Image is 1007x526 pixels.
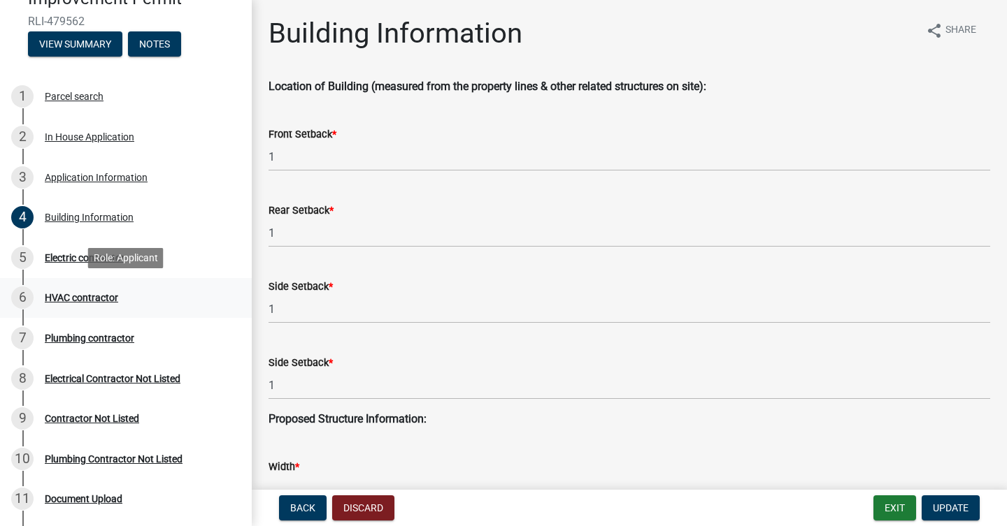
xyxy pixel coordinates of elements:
[45,173,148,182] div: Application Information
[45,293,118,302] div: HVAC contractor
[11,206,34,228] div: 4
[11,327,34,349] div: 7
[269,80,706,93] strong: Location of Building (measured from the property lines & other related structures on site):
[11,407,34,430] div: 9
[933,502,969,513] span: Update
[269,462,299,472] label: Width
[45,92,103,101] div: Parcel search
[926,22,943,39] i: share
[11,126,34,148] div: 2
[45,454,183,464] div: Plumbing Contractor Not Listed
[915,17,987,44] button: shareShare
[11,166,34,189] div: 3
[269,130,336,140] label: Front Setback
[28,31,122,57] button: View Summary
[332,495,394,520] button: Discard
[11,247,34,269] div: 5
[290,502,315,513] span: Back
[28,15,224,28] span: RLI-479562
[45,253,124,263] div: Electric contractor
[11,448,34,470] div: 10
[45,374,180,383] div: Electrical Contractor Not Listed
[269,17,522,50] h1: Building Information
[269,282,333,292] label: Side Setback
[45,132,134,142] div: In House Application
[269,358,333,368] label: Side Setback
[269,206,334,216] label: Rear Setback
[922,495,980,520] button: Update
[945,22,976,39] span: Share
[128,31,181,57] button: Notes
[269,412,427,425] strong: Proposed Structure Information:
[279,495,327,520] button: Back
[128,39,181,50] wm-modal-confirm: Notes
[88,248,164,268] div: Role: Applicant
[28,39,122,50] wm-modal-confirm: Summary
[45,414,139,423] div: Contractor Not Listed
[11,85,34,108] div: 1
[11,367,34,390] div: 8
[45,494,122,504] div: Document Upload
[11,488,34,510] div: 11
[45,212,134,222] div: Building Information
[873,495,916,520] button: Exit
[45,333,134,343] div: Plumbing contractor
[11,286,34,309] div: 6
